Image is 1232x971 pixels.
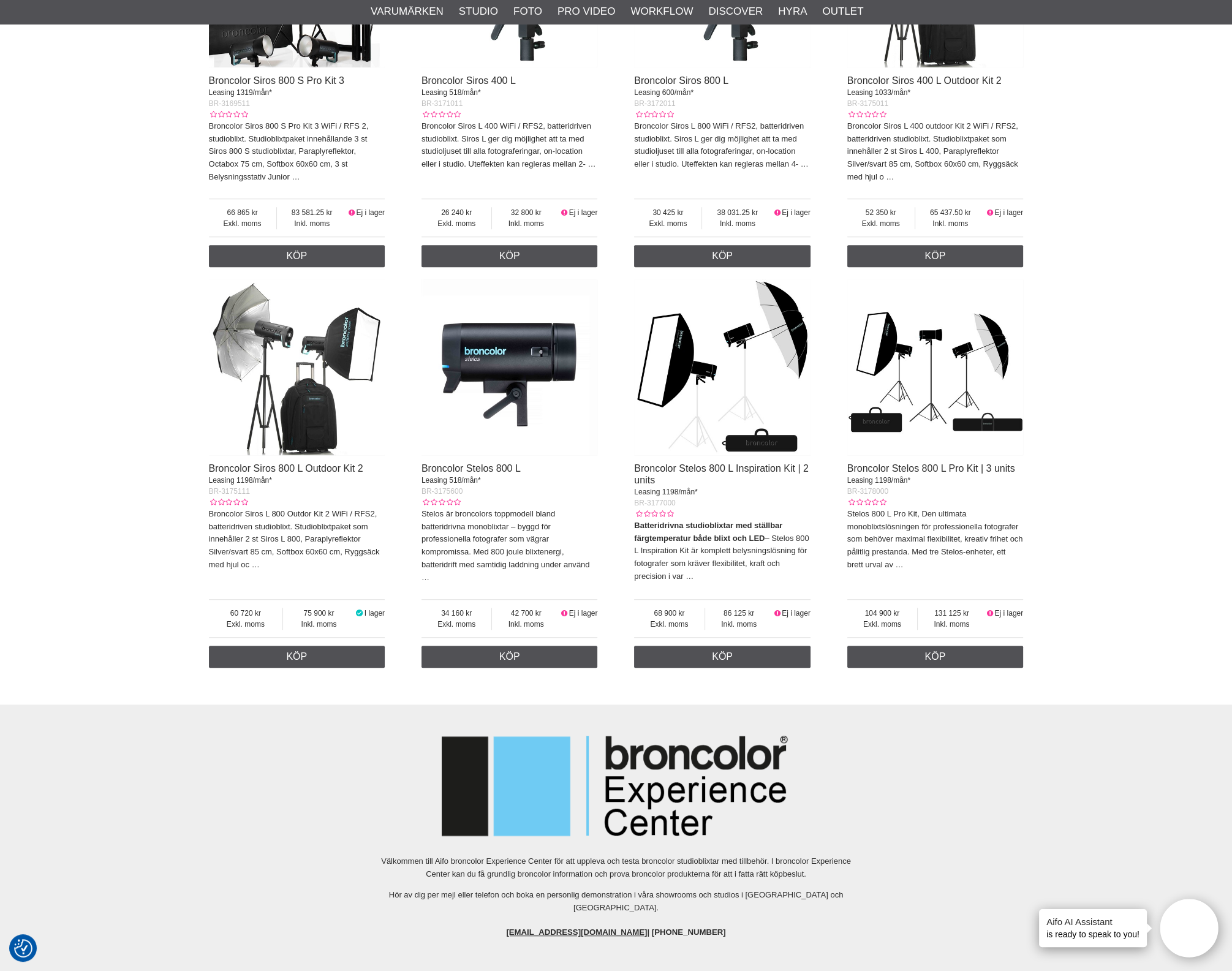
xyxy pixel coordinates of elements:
[634,646,811,668] a: Köp
[381,889,852,915] p: Hör av dig per mejl eller telefon och boka en personlig demonstration i våra showrooms och studio...
[381,855,852,881] p: Välkommen till Aifo broncolor Experience Center för att uppleva och testa broncolor studioblixtar...
[283,608,355,619] span: 75 900
[421,109,461,120] div: Kundbetyg: 0
[421,476,481,485] span: Leasing 518/mån*
[347,208,357,217] i: Ej i lager
[421,120,598,171] p: Broncolor Siros L 400 WiFi / RFS2, batteridriven studioblixt. Siros L ger dig möjlighet att ta me...
[421,207,492,218] span: 26 240
[686,572,693,581] a: …
[209,487,250,496] span: BR-3175111
[847,218,915,229] span: Exkl. moms
[421,463,521,474] a: Broncolor Stelos 800 L
[702,207,773,218] span: 38 031.25
[209,99,250,108] span: BR-3169511
[421,245,598,267] a: Köp
[569,609,598,618] span: Ej i lager
[356,208,385,217] span: Ej i lager
[634,279,811,456] img: Broncolor Stelos 800 L Inspiration Kit | 2 units
[421,75,516,86] a: Broncolor Siros 400 L
[1039,909,1147,947] div: is ready to speak to you!
[560,208,569,217] i: Ej i lager
[292,172,300,181] a: …
[588,159,595,168] a: …
[560,609,569,618] i: Ej i lager
[421,573,429,582] a: …
[634,75,728,86] a: Broncolor Siros 800 L
[421,487,463,496] span: BR-3175600
[421,99,463,108] span: BR-3171011
[634,608,705,619] span: 68 900
[847,487,888,496] span: BR-3178000
[847,120,1024,184] p: Broncolor Siros L 400 outdoor Kit 2 WiFi / RFS2, batteridriven studioblixt. Studioblixtpaket som ...
[513,4,542,20] a: Foto
[209,75,344,86] a: Broncolor Siros 800 S Pro Kit 3
[705,608,773,619] span: 86 125
[492,207,560,218] span: 32 800
[492,619,560,630] span: Inkl. moms
[459,4,498,20] a: Studio
[915,207,986,218] span: 65 437.50
[209,463,363,474] a: Broncolor Siros 800 L Outdoor Kit 2
[634,120,811,171] p: Broncolor Siros L 800 WiFi / RFS2, batteridriven studioblixt. Siros L ger dig möjlighet att ta me...
[209,109,248,120] div: Kundbetyg: 0
[442,728,791,844] img: broncolor Experience Center | Aifo AB
[847,646,1024,668] a: Köp
[355,609,365,618] i: I lager
[847,245,1024,267] a: Köp
[506,928,725,937] strong: | [PHONE_NUMBER]
[209,608,283,619] span: 60 720
[778,4,807,20] a: Hyra
[773,609,782,618] i: Ej i lager
[822,4,863,20] a: Outlet
[702,218,773,229] span: Inkl. moms
[634,508,673,520] div: Kundbetyg: 0
[634,521,782,543] strong: Batteridrivna studioblixtar med ställbar färgtemperatur både blixt och LED
[915,218,986,229] span: Inkl. moms
[705,619,773,630] span: Inkl. moms
[634,99,675,108] span: BR-3172011
[847,75,1002,86] a: Broncolor Siros 400 L Outdoor Kit 2
[209,120,385,184] p: Broncolor Siros 800 S Pro Kit 3 WiFi / RFS 2, studioblixt. Studioblixtpaket innehållande 3 st Sir...
[634,207,701,218] span: 30 425
[209,279,385,456] img: Broncolor Siros 800 L Outdoor Kit 2
[14,939,32,958] img: Revisit consent button
[634,520,811,583] p: – Stelos 800 L Inspiration Kit är komplett belysningslösning för fotografer som kräver flexibilit...
[773,208,782,217] i: Ej i lager
[886,172,894,181] a: …
[209,207,276,218] span: 66 865
[994,609,1023,618] span: Ej i lager
[1046,915,1139,928] h4: Aifo AI Assistant
[847,207,915,218] span: 52 350
[634,488,697,496] span: Leasing 1198/mån*
[847,608,918,619] span: 104 900
[283,619,355,630] span: Inkl. moms
[492,218,560,229] span: Inkl. moms
[209,497,248,508] div: Kundbetyg: 0
[847,88,910,97] span: Leasing 1033/mån*
[634,109,673,120] div: Kundbetyg: 0
[277,218,347,229] span: Inkl. moms
[421,279,598,456] img: Broncolor Stelos 800 L
[209,508,385,572] p: Broncolor Siros L 800 Outdor Kit 2 WiFi / RFS2, batteridriven studioblixt. Studioblixtpaket som i...
[365,609,385,618] span: I lager
[708,4,763,20] a: Discover
[209,476,272,485] span: Leasing 1198/mån*
[847,279,1024,456] img: Broncolor Stelos 800 L Pro Kit | 3 units
[994,208,1023,217] span: Ej i lager
[895,560,903,569] a: …
[421,497,461,508] div: Kundbetyg: 0
[847,463,1015,474] a: Broncolor Stelos 800 L Pro Kit | 3 units
[847,109,886,120] div: Kundbetyg: 0
[986,609,995,618] i: Ej i lager
[630,4,693,20] a: Workflow
[782,208,811,217] span: Ej i lager
[918,619,986,630] span: Inkl. moms
[209,646,385,668] a: Köp
[492,608,560,619] span: 42 700
[918,608,986,619] span: 131 125
[209,245,385,267] a: Köp
[421,88,481,97] span: Leasing 518/mån*
[847,497,886,508] div: Kundbetyg: 0
[421,218,492,229] span: Exkl. moms
[634,499,675,507] span: BR-3177000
